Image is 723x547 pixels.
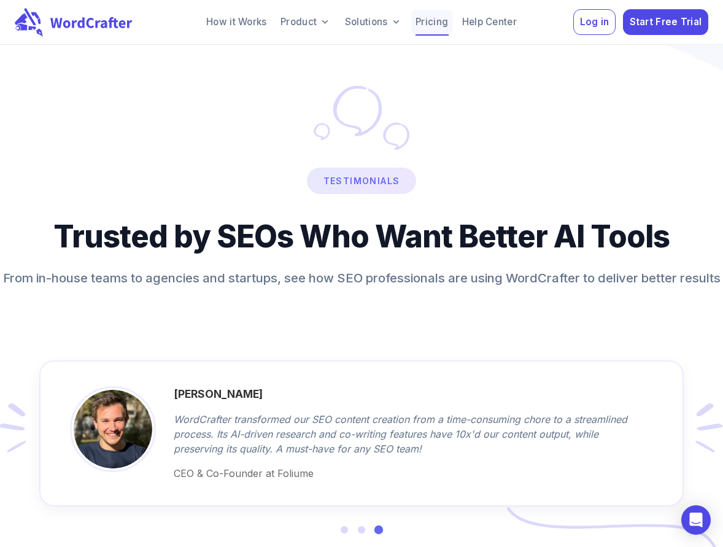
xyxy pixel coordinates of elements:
[457,10,521,34] a: Help Center
[411,10,453,34] a: Pricing
[580,14,609,31] span: Log in
[70,386,156,472] img: Martín Fagioli
[309,169,415,192] p: Testimonials
[623,9,708,36] button: Start Free Trial
[174,466,636,481] p: CEO & Co-Founder at Foliume
[681,505,711,535] div: Open Intercom Messenger
[341,10,406,34] a: Solutions
[202,10,271,34] a: How it Works
[174,386,636,412] h4: [PERSON_NAME]
[174,412,636,466] p: WordCrafter transformed our SEO content creation from a time-consuming chore to a streamlined pro...
[573,9,616,36] button: Log in
[276,10,336,34] a: Product
[630,14,702,31] span: Start Free Trial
